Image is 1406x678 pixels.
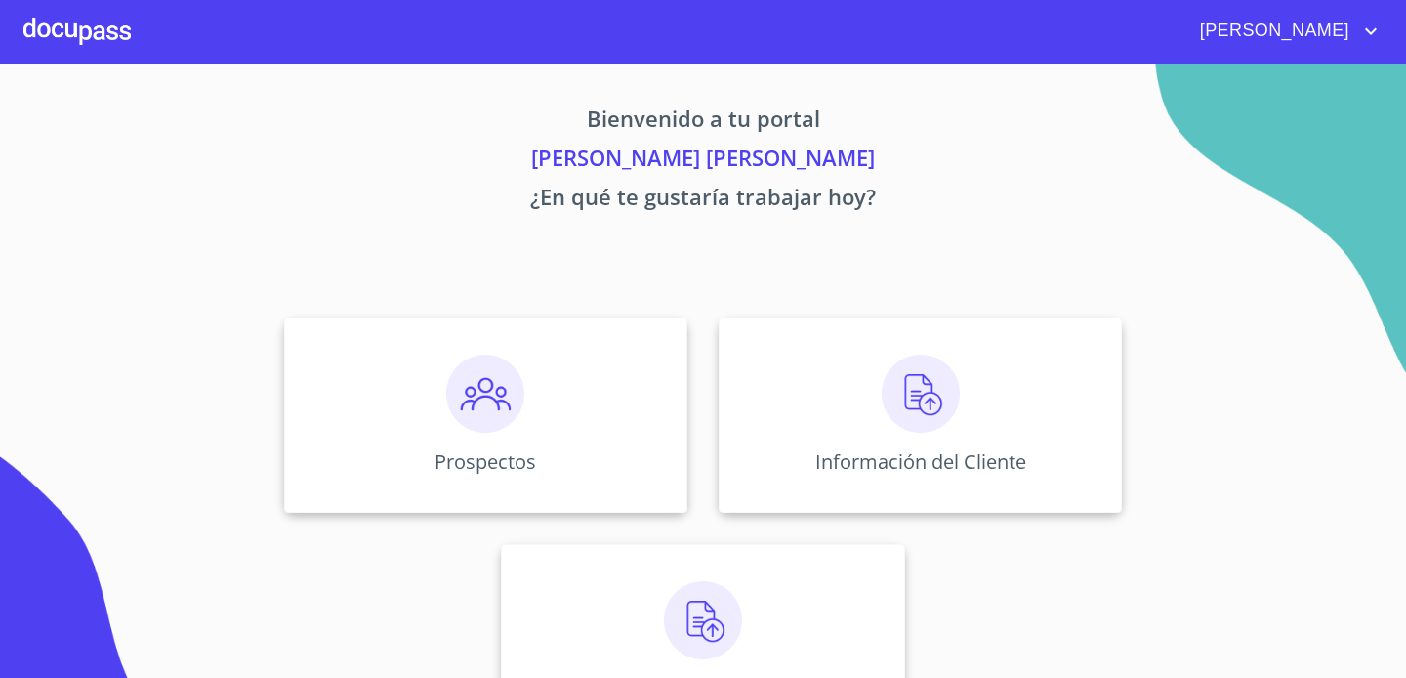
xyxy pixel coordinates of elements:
[1185,16,1383,47] button: account of current user
[815,448,1026,475] p: Información del Cliente
[102,181,1304,220] p: ¿En qué te gustaría trabajar hoy?
[446,355,524,433] img: prospectos.png
[102,103,1304,142] p: Bienvenido a tu portal
[102,142,1304,181] p: [PERSON_NAME] [PERSON_NAME]
[434,448,536,475] p: Prospectos
[882,355,960,433] img: carga.png
[1185,16,1359,47] span: [PERSON_NAME]
[664,581,742,659] img: carga.png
